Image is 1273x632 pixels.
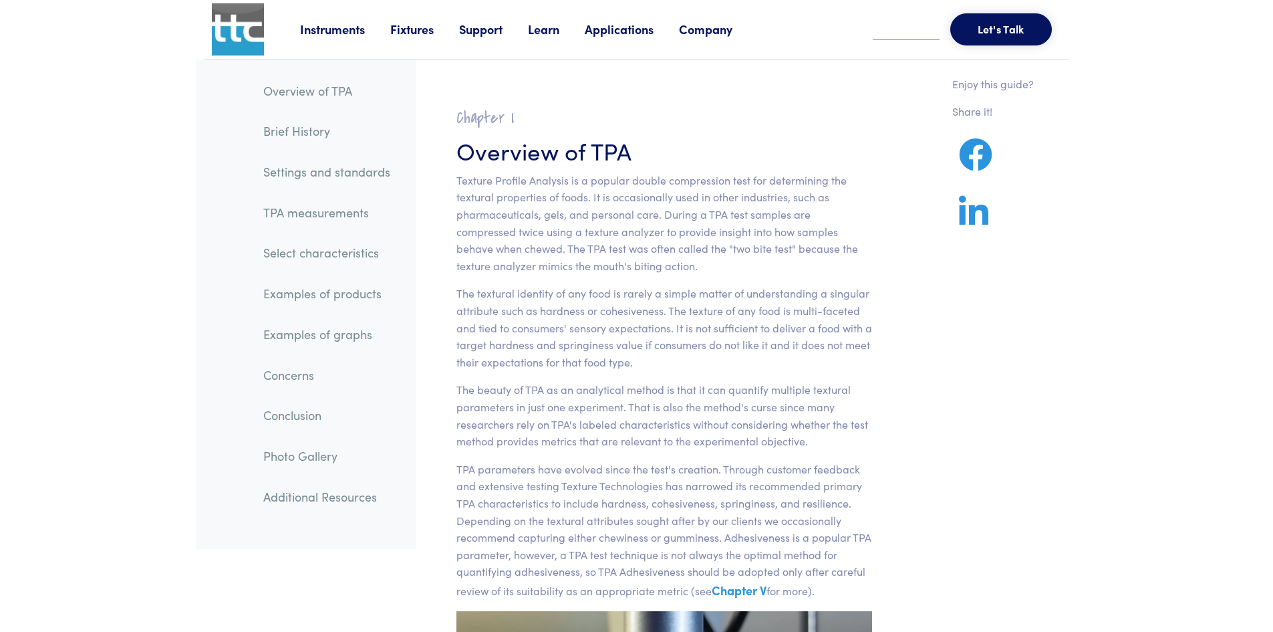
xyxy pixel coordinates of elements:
[253,197,401,228] a: TPA measurements
[456,108,873,128] h2: Chapter I
[528,21,585,37] a: Learn
[456,461,873,601] p: TPA parameters have evolved since the test's creation. Through customer feedback and extensive te...
[679,21,758,37] a: Company
[253,360,401,391] a: Concerns
[253,278,401,309] a: Examples of products
[253,482,401,512] a: Additional Resources
[585,21,679,37] a: Applications
[456,285,873,371] p: The textural identity of any food is rarely a simple matter of understanding a singular attribute...
[459,21,528,37] a: Support
[712,582,766,599] a: Chapter V
[456,172,873,275] p: Texture Profile Analysis is a popular double compression test for determining the textural proper...
[300,21,390,37] a: Instruments
[952,76,1034,93] p: Enjoy this guide?
[253,76,401,106] a: Overview of TPA
[390,21,459,37] a: Fixtures
[456,134,873,167] h3: Overview of TPA
[253,156,401,187] a: Settings and standards
[952,211,995,228] a: Share on LinkedIn
[253,237,401,268] a: Select characteristics
[952,103,1034,120] p: Share it!
[253,441,401,471] a: Photo Gallery
[456,381,873,449] p: The beauty of TPA as an analytical method is that it can quantify multiple textural parameters in...
[950,13,1052,45] button: Let's Talk
[212,3,264,56] img: ttc_logo_1x1_v1.0.png
[253,116,401,146] a: Brief History
[253,400,401,431] a: Conclusion
[253,319,401,350] a: Examples of graphs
